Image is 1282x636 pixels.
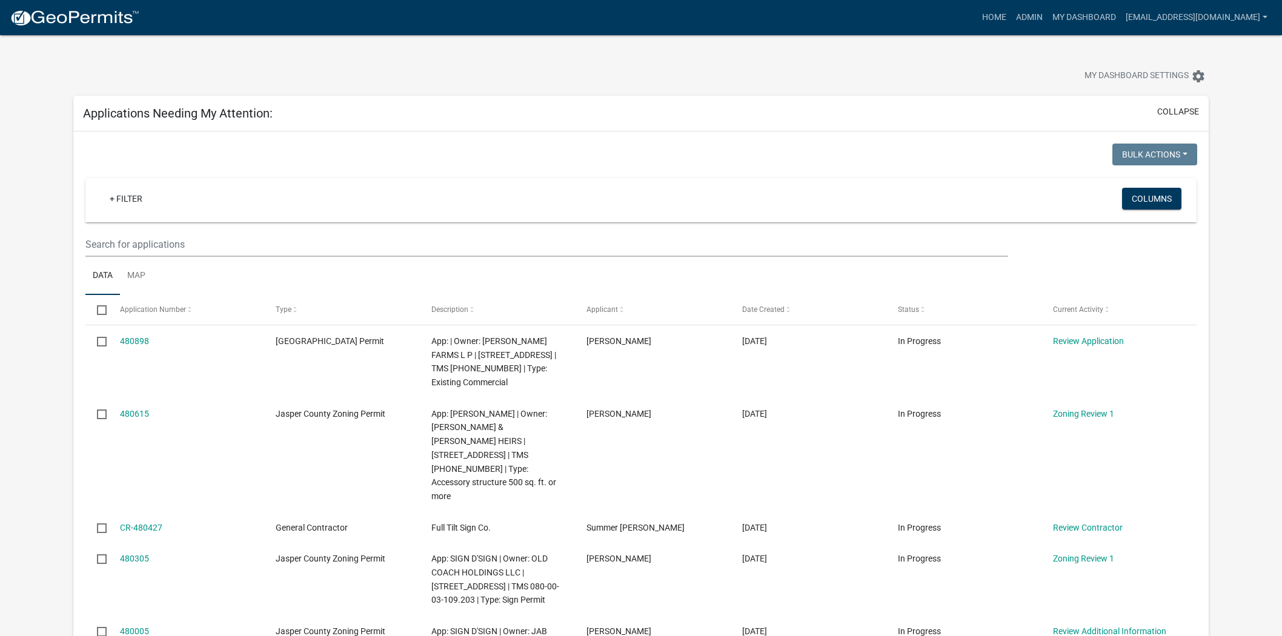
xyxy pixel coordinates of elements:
span: Jasper County Zoning Permit [276,409,385,419]
span: Jasper County Building Permit [276,336,384,346]
span: App: SIGN D'SIGN | Owner: OLD COACH HOLDINGS LLC | 61 SCHINGER AVE | TMS 080-00-03-109.203 | Type... [431,554,559,605]
a: My Dashboard [1048,6,1121,29]
span: Taylor Halpin [586,554,651,563]
a: Review Additional Information [1053,626,1166,636]
span: In Progress [898,626,941,636]
span: Brent Dozeman [586,336,651,346]
span: Angla Bonaparte [586,409,651,419]
datatable-header-cell: Applicant [575,295,731,324]
span: General Contractor [276,523,348,532]
span: In Progress [898,336,941,346]
span: Taylor Halpin [586,626,651,636]
span: App: Angela Bonaparte | Owner: FORD NAT & J A FORD HEIRS | 5574 south okatie hwy | TMS 039-00-10-... [431,409,556,502]
span: My Dashboard Settings [1084,69,1189,84]
i: settings [1191,69,1206,84]
a: Review Application [1053,336,1124,346]
a: 480305 [120,554,149,563]
datatable-header-cell: Type [264,295,420,324]
input: Search for applications [85,232,1009,257]
span: In Progress [898,409,941,419]
datatable-header-cell: Current Activity [1041,295,1197,324]
a: CR-480427 [120,523,162,532]
a: [EMAIL_ADDRESS][DOMAIN_NAME] [1121,6,1272,29]
span: Application Number [120,305,186,314]
datatable-header-cell: Description [419,295,575,324]
a: Home [977,6,1011,29]
span: Current Activity [1053,305,1103,314]
datatable-header-cell: Application Number [108,295,264,324]
span: In Progress [898,523,941,532]
button: collapse [1157,105,1199,118]
a: 480898 [120,336,149,346]
a: Zoning Review 1 [1053,409,1114,419]
span: 09/17/2025 [742,626,767,636]
datatable-header-cell: Select [85,295,108,324]
a: Review Contractor [1053,523,1123,532]
span: Jasper County Zoning Permit [276,626,385,636]
button: Bulk Actions [1112,144,1197,165]
span: Summer Trull [586,523,685,532]
button: Columns [1122,188,1181,210]
span: Date Created [742,305,785,314]
span: 09/18/2025 [742,409,767,419]
a: 480615 [120,409,149,419]
h5: Applications Needing My Attention: [83,106,273,121]
span: App: | Owner: VOLKERT FARMS L P | 28 RICE POND RD | TMS 080-00-03-085 | Type: Existing Commercial [431,336,556,387]
span: Description [431,305,468,314]
button: My Dashboard Settingssettings [1075,64,1215,88]
datatable-header-cell: Date Created [731,295,886,324]
a: Admin [1011,6,1048,29]
a: Map [120,257,153,296]
a: 480005 [120,626,149,636]
span: 09/18/2025 [742,554,767,563]
span: Status [898,305,919,314]
a: Data [85,257,120,296]
span: Type [276,305,291,314]
span: 09/19/2025 [742,336,767,346]
a: + Filter [100,188,152,210]
span: 09/18/2025 [742,523,767,532]
datatable-header-cell: Status [886,295,1041,324]
span: Jasper County Zoning Permit [276,554,385,563]
a: Zoning Review 1 [1053,554,1114,563]
span: Applicant [586,305,618,314]
span: In Progress [898,554,941,563]
span: Full Tilt Sign Co. [431,523,491,532]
